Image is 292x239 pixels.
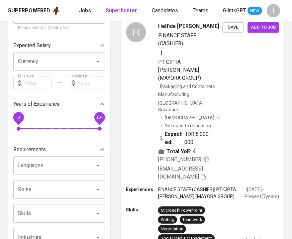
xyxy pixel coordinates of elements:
p: FINANCE STAFF (CASHIER) | PT CIPTA [PERSON_NAME] (MAYORA GROUP) [158,186,245,199]
a: Jobs [79,7,92,15]
a: Candidates [152,7,179,15]
span: Teams [193,7,208,14]
a: GlintsGPT NEW [223,7,262,15]
span: 10+ [96,115,103,120]
span: Save [226,23,240,31]
span: Jobs [79,7,91,14]
div: Teamwork [182,216,202,223]
span: [EMAIL_ADDRESS][DOMAIN_NAME] [158,166,203,180]
div: Expected Salary [13,39,105,52]
span: [DEMOGRAPHIC_DATA] [165,114,215,121]
p: Skills [126,206,158,213]
button: Open [93,185,103,194]
p: • [DATE] - Present ( 7 years ) [244,186,279,199]
span: PT CIPTA [PERSON_NAME] (MAYORA GROUP) [158,59,201,81]
div: I [267,4,280,17]
button: Open [93,161,103,170]
span: 4 [193,148,196,156]
div: [GEOGRAPHIC_DATA], Sukabumi [158,99,223,113]
div: Writing [161,216,174,223]
b: Total YoE: [166,148,191,156]
p: Requirements [13,146,46,154]
input: Value [24,76,51,89]
button: Open [93,57,103,66]
span: [PHONE_NUMBER] [158,156,203,163]
b: Expected: [165,130,184,146]
span: Helfida [PERSON_NAME] [158,22,220,30]
button: Open [93,209,103,218]
span: GlintsGPT [223,7,246,14]
b: Superhunter [106,7,137,14]
p: Experiences [126,186,158,193]
a: Superpoweredapp logo [8,6,60,16]
a: Teams [193,7,210,15]
button: Add to job [247,22,279,32]
button: Save [222,22,243,32]
span: Candidates [152,7,178,14]
input: Value [77,76,105,89]
img: app logo [51,6,60,16]
p: Expected Salary [13,42,51,50]
span: 0 [17,115,20,120]
p: Years of Experience [13,100,60,108]
div: Requirements [13,143,105,156]
div: Negotiation [161,226,183,232]
span: Add to job [251,23,275,31]
span: NEW [247,8,262,14]
div: Microsoft PowerPoint [161,207,202,213]
div: H [126,22,146,42]
p: Please select a Country first [18,25,100,31]
div: Years of Experience [13,97,105,111]
a: Superhunter [106,7,139,15]
p: Not open to relocation [165,122,211,129]
div: IDR 5.000.000 [158,130,212,146]
span: | [161,49,162,57]
span: FINANCE STAFF (CASHIER) [158,32,196,47]
span: Packaging and Containers Manufacturing [158,83,215,97]
div: Superpowered [8,7,50,15]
